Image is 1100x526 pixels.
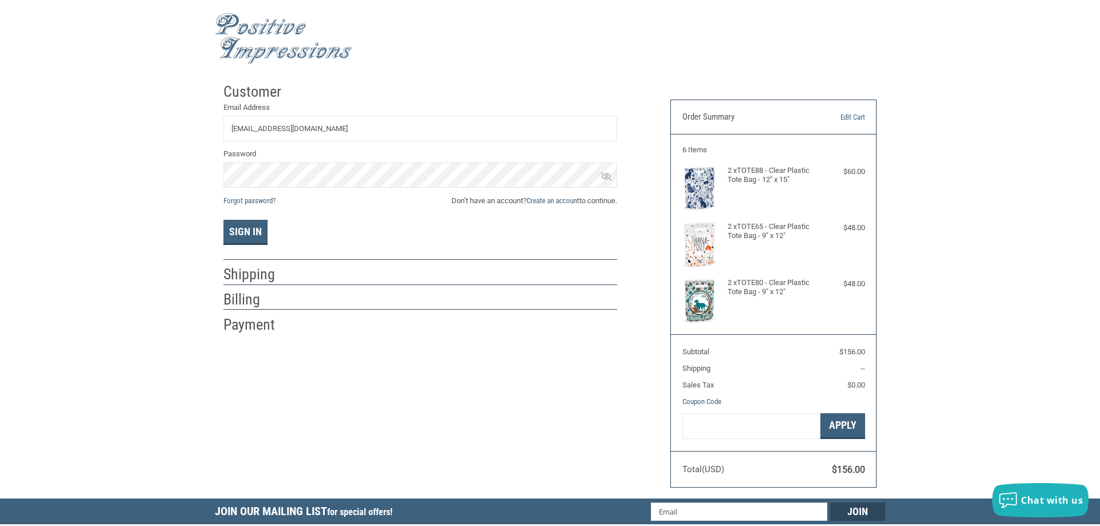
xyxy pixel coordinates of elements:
img: Positive Impressions [215,13,352,64]
button: Sign In [223,220,268,245]
span: $0.00 [847,381,865,389]
a: Create an account [527,196,579,205]
input: Email [651,503,828,521]
span: Total (USD) [682,464,724,474]
button: Apply [820,413,865,439]
span: Subtotal [682,347,709,356]
a: Forgot password? [223,196,276,205]
h3: Order Summary [682,112,807,123]
a: Coupon Code [682,397,721,406]
label: Password [223,148,617,160]
h2: Shipping [223,265,290,284]
h4: 2 x TOTE65 - Clear Plastic Tote Bag - 9" x 12" [728,222,816,241]
span: Chat with us [1021,494,1083,507]
div: $48.00 [819,278,865,290]
span: $156.00 [832,464,865,475]
h4: 2 x TOTE80 - Clear Plastic Tote Bag - 9" x 12" [728,278,816,297]
button: Chat with us [992,483,1089,517]
span: Don’t have an account? to continue. [451,195,617,207]
h4: 2 x TOTE88 - Clear Plastic Tote Bag - 12" x 15" [728,166,816,185]
span: for special offers! [327,507,392,517]
span: $156.00 [839,347,865,356]
span: -- [861,364,865,373]
a: Edit Cart [806,112,865,123]
h3: 6 Items [682,145,865,155]
span: Shipping [682,364,710,373]
span: Sales Tax [682,381,714,389]
h2: Customer [223,82,290,101]
input: Gift Certificate or Coupon Code [682,413,820,439]
label: Email Address [223,102,617,113]
input: Join [830,503,885,521]
h2: Payment [223,315,290,334]
h2: Billing [223,290,290,309]
div: $48.00 [819,222,865,234]
div: $60.00 [819,166,865,177]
